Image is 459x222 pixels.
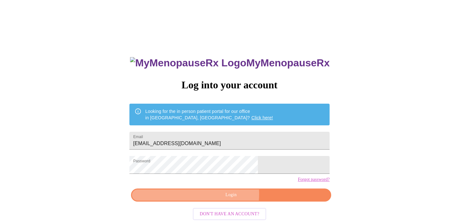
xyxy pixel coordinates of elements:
span: Don't have an account? [200,210,259,218]
a: Forgot password? [298,177,330,182]
img: MyMenopauseRx Logo [130,57,246,69]
div: Looking for the in person patient portal for our office in [GEOGRAPHIC_DATA], [GEOGRAPHIC_DATA]? [145,106,273,123]
button: Don't have an account? [193,208,266,220]
button: Login [131,189,331,202]
h3: Log into your account [129,79,330,91]
h3: MyMenopauseRx [130,57,330,69]
span: Login [138,191,324,199]
a: Click here! [251,115,273,120]
a: Don't have an account? [191,211,268,216]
